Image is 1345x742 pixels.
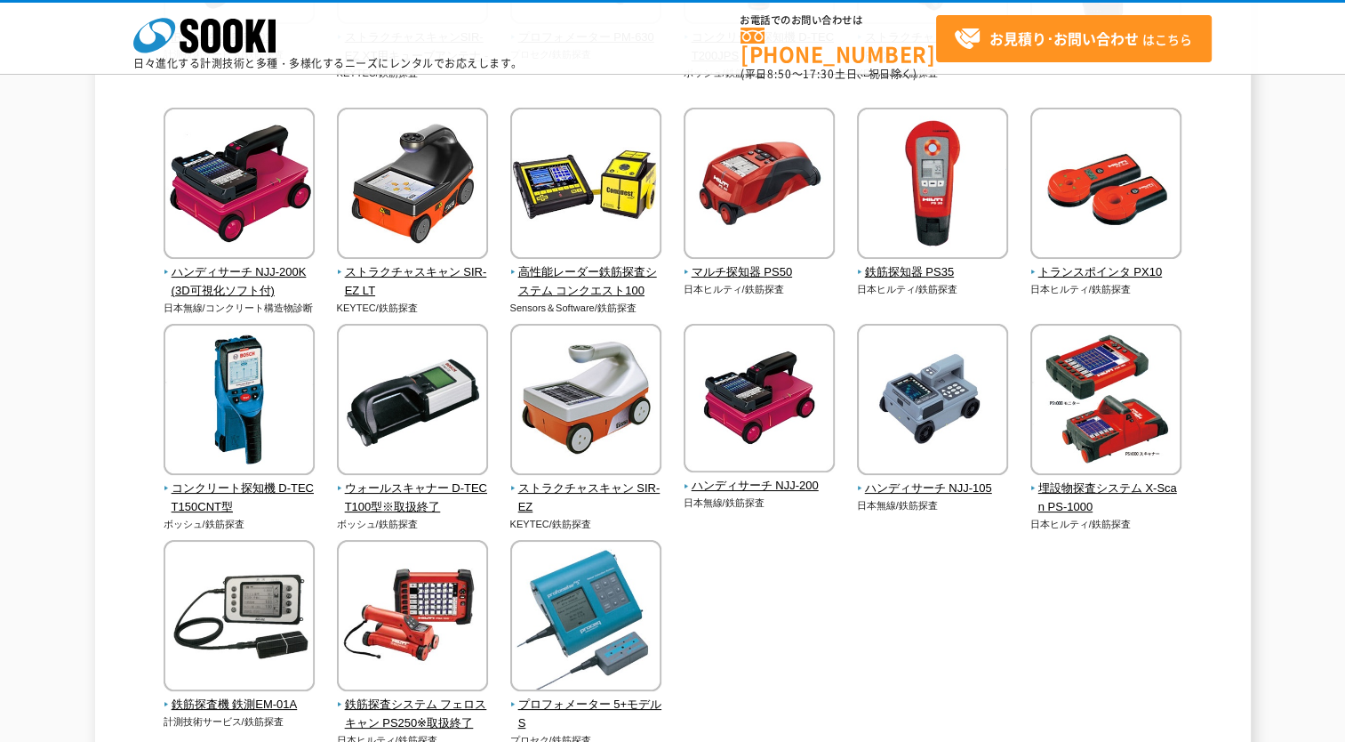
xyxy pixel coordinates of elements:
p: 日本ヒルティ/鉄筋探査 [684,282,836,297]
span: ストラクチャスキャン SIR-EZ [510,480,662,517]
span: はこちら [954,26,1192,52]
span: 17:30 [803,66,835,82]
span: 鉄筋探査機 鉄測EM-01A [164,696,316,714]
span: 8:50 [767,66,792,82]
a: 埋設物探査システム X-Scan PS-1000 [1030,463,1182,516]
span: ハンディサーチ NJJ-200K(3D可視化ソフト付) [164,263,316,301]
img: ハンディサーチ NJJ-200 [684,324,835,477]
span: 鉄筋探知器 PS35 [857,263,1009,282]
p: KEYTEC/鉄筋探査 [510,517,662,532]
a: プロフォメーター 5+モデルS [510,679,662,732]
a: ストラクチャスキャン SIR-EZ [510,463,662,516]
img: 埋設物探査システム X-Scan PS-1000 [1030,324,1181,480]
a: ハンディサーチ NJJ-105 [857,463,1009,498]
a: ハンディサーチ NJJ-200K(3D可視化ソフト付) [164,246,316,300]
p: 日々進化する計測技術と多種・多様化するニーズにレンタルでお応えします。 [133,58,523,69]
img: ハンディサーチ NJJ-105 [857,324,1008,480]
span: 埋設物探査システム X-Scan PS-1000 [1030,480,1182,517]
p: 計測技術サービス/鉄筋探査 [164,714,316,730]
img: コンクリート探知機 D-TECT150CNT型 [164,324,315,480]
img: 鉄筋探査機 鉄測EM-01A [164,540,315,696]
a: トランスポインタ PX10 [1030,246,1182,282]
p: 日本無線/鉄筋探査 [684,496,836,511]
span: ウォールスキャナー D-TECT100型※取扱終了 [337,480,489,517]
a: 鉄筋探査機 鉄測EM-01A [164,679,316,714]
p: 日本無線/鉄筋探査 [857,498,1009,513]
img: プロフォメーター 5+モデルS [510,540,661,696]
span: (平日 ～ 土日、祝日除く) [741,66,917,82]
span: マルチ探知器 PS50 [684,263,836,282]
img: トランスポインタ PX10 [1030,108,1181,263]
span: ハンディサーチ NJJ-105 [857,480,1009,498]
img: 鉄筋探知器 PS35 [857,108,1008,263]
span: プロフォメーター 5+モデルS [510,696,662,733]
p: Sensors＆Software/鉄筋探査 [510,301,662,316]
span: ハンディサーチ NJJ-200 [684,477,836,496]
a: マルチ探知器 PS50 [684,246,836,282]
p: 日本ヒルティ/鉄筋探査 [857,282,1009,297]
strong: お見積り･お問い合わせ [989,28,1139,49]
a: 高性能レーダー鉄筋探査システム コンクエスト100 [510,246,662,300]
span: コンクリート探知機 D-TECT150CNT型 [164,480,316,517]
a: ハンディサーチ NJJ-200 [684,461,836,496]
p: 日本ヒルティ/鉄筋探査 [1030,282,1182,297]
img: ストラクチャスキャン SIR-EZ LT [337,108,488,263]
span: 鉄筋探査システム フェロスキャン PS250※取扱終了 [337,696,489,733]
span: お電話でのお問い合わせは [741,15,936,26]
img: 高性能レーダー鉄筋探査システム コンクエスト100 [510,108,661,263]
img: ハンディサーチ NJJ-200K(3D可視化ソフト付) [164,108,315,263]
p: KEYTEC/鉄筋探査 [337,301,489,316]
img: 鉄筋探査システム フェロスキャン PS250※取扱終了 [337,540,488,696]
p: 日本ヒルティ/鉄筋探査 [1030,517,1182,532]
span: トランスポインタ PX10 [1030,263,1182,282]
a: お見積り･お問い合わせはこちら [936,15,1212,62]
a: [PHONE_NUMBER] [741,28,936,64]
img: ウォールスキャナー D-TECT100型※取扱終了 [337,324,488,480]
img: マルチ探知器 PS50 [684,108,835,263]
img: ストラクチャスキャン SIR-EZ [510,324,661,480]
p: 日本無線/コンクリート構造物診断 [164,301,316,316]
a: 鉄筋探査システム フェロスキャン PS250※取扱終了 [337,679,489,732]
p: ボッシュ/鉄筋探査 [337,517,489,532]
span: 高性能レーダー鉄筋探査システム コンクエスト100 [510,263,662,301]
a: ウォールスキャナー D-TECT100型※取扱終了 [337,463,489,516]
a: ストラクチャスキャン SIR-EZ LT [337,246,489,300]
a: コンクリート探知機 D-TECT150CNT型 [164,463,316,516]
span: ストラクチャスキャン SIR-EZ LT [337,263,489,301]
p: ボッシュ/鉄筋探査 [164,517,316,532]
a: 鉄筋探知器 PS35 [857,246,1009,282]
